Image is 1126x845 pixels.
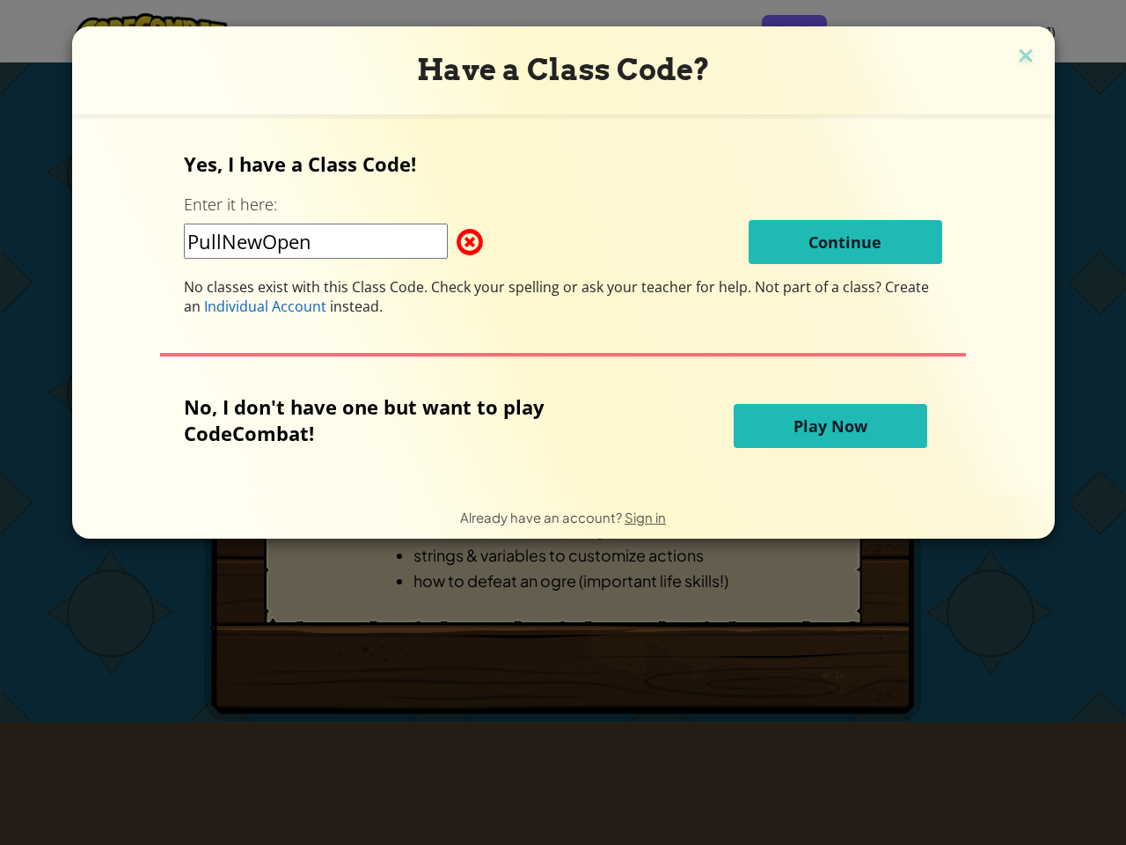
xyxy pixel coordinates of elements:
[184,277,929,316] span: Not part of a class? Create an
[808,231,881,253] span: Continue
[184,277,755,297] span: No classes exist with this Class Code. Check your spelling or ask your teacher for help.
[625,509,666,525] a: Sign in
[326,297,383,316] span: instead.
[184,194,277,216] label: Enter it here:
[793,415,867,437] span: Play Now
[184,393,631,446] p: No, I don't have one but want to play CodeCombat!
[1014,44,1037,70] img: close icon
[204,297,326,316] span: Individual Account
[749,220,942,264] button: Continue
[460,509,625,525] span: Already have an account?
[734,404,927,448] button: Play Now
[417,52,710,87] span: Have a Class Code?
[184,151,942,177] p: Yes, I have a Class Code!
